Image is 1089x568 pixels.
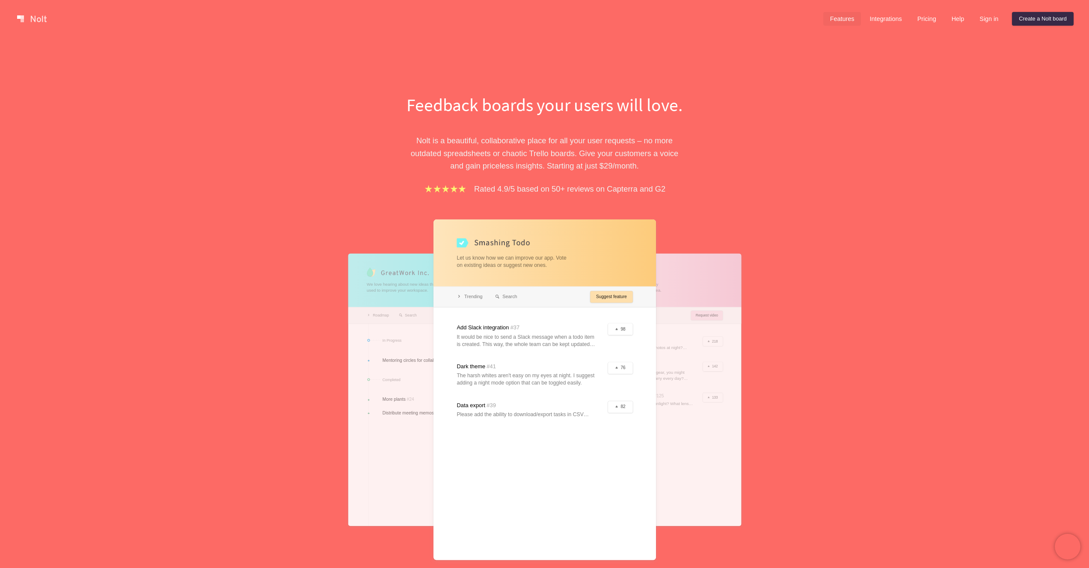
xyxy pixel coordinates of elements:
[911,12,943,26] a: Pricing
[945,12,971,26] a: Help
[1055,534,1080,559] iframe: Chatra live chat
[397,134,692,172] p: Nolt is a beautiful, collaborative place for all your user requests – no more outdated spreadshee...
[973,12,1005,26] a: Sign in
[424,184,467,194] img: stars.b067e34983.png
[823,12,861,26] a: Features
[1012,12,1074,26] a: Create a Nolt board
[397,92,692,117] h1: Feedback boards your users will love.
[863,12,908,26] a: Integrations
[474,183,665,195] p: Rated 4.9/5 based on 50+ reviews on Capterra and G2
